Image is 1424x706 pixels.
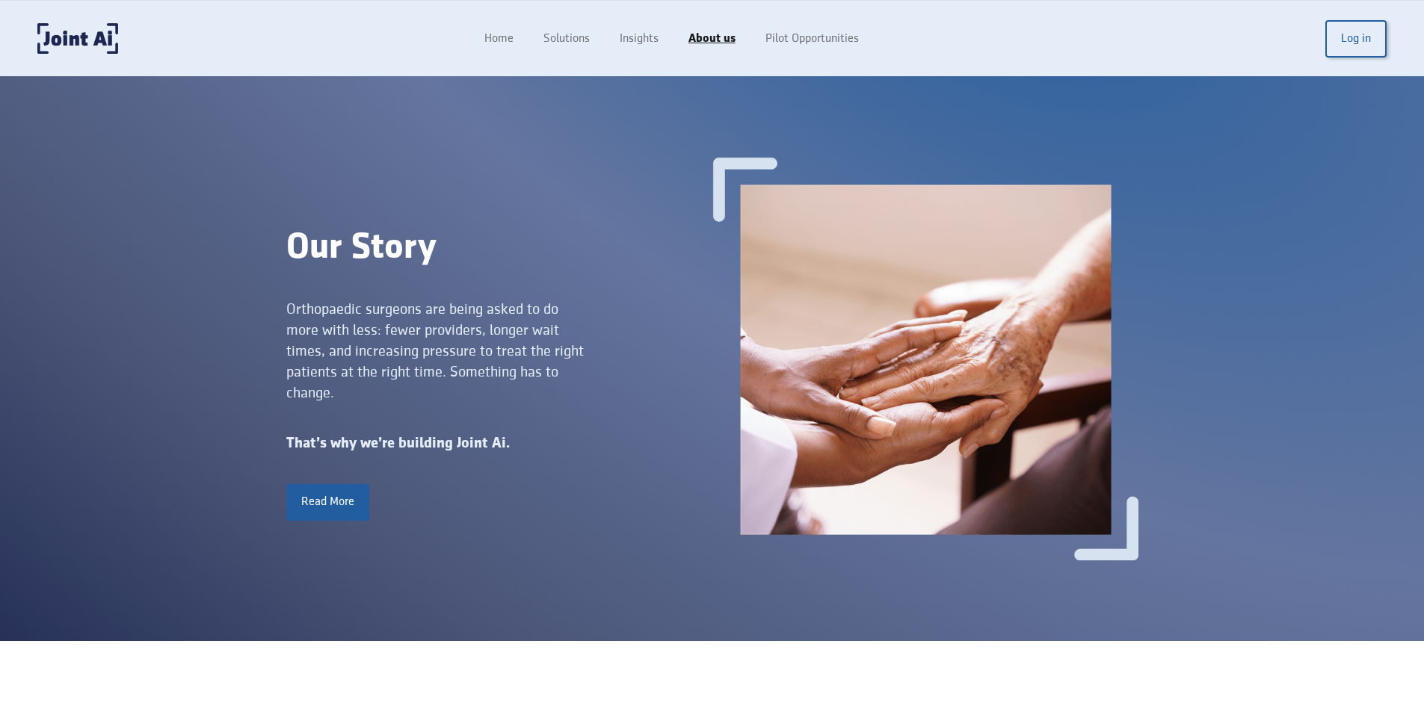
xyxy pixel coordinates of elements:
[674,25,750,53] a: About us
[286,433,712,454] div: That’s why we’re building Joint Ai.
[286,299,585,403] div: Orthopaedic surgeons are being asked to do more with less: fewer providers, longer wait times, an...
[469,25,528,53] a: Home
[286,227,712,269] div: Our Story
[286,484,369,520] a: Read More
[1325,20,1387,58] a: Log in
[750,25,874,53] a: Pilot Opportunities
[528,25,605,53] a: Solutions
[605,25,674,53] a: Insights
